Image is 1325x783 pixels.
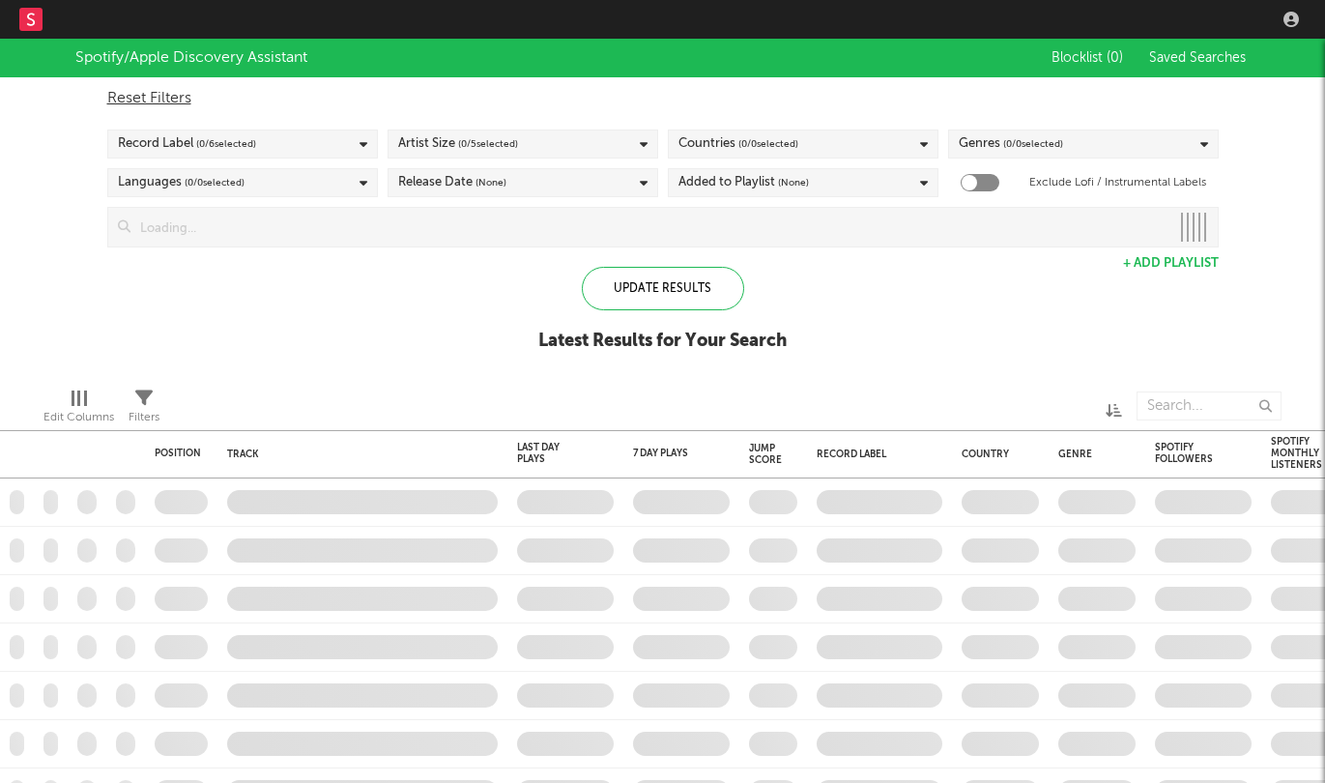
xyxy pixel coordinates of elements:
span: (None) [778,171,809,194]
span: Saved Searches [1149,51,1250,65]
div: Spotify Monthly Listeners [1271,436,1322,471]
div: Reset Filters [107,87,1219,110]
div: Artist Size [398,132,518,156]
div: 7 Day Plays [633,448,701,459]
div: Added to Playlist [678,171,809,194]
div: Country [962,449,1029,460]
div: Position [155,448,201,459]
div: Track [227,449,488,460]
span: ( 0 / 6 selected) [196,132,256,156]
div: Release Date [398,171,506,194]
span: ( 0 / 0 selected) [738,132,798,156]
div: Countries [678,132,798,156]
span: ( 0 / 5 selected) [458,132,518,156]
input: Loading... [130,208,1169,246]
div: Record Label [817,449,933,460]
div: Edit Columns [43,382,114,438]
div: Genres [959,132,1063,156]
div: Last Day Plays [517,442,585,465]
span: ( 0 / 0 selected) [1003,132,1063,156]
button: Saved Searches [1143,50,1250,66]
div: Update Results [582,267,744,310]
div: Spotify/Apple Discovery Assistant [75,46,307,70]
span: (None) [475,171,506,194]
input: Search... [1137,391,1282,420]
div: Languages [118,171,245,194]
div: Filters [129,406,159,429]
span: Blocklist [1051,51,1123,65]
div: Spotify Followers [1155,442,1223,465]
div: Filters [129,382,159,438]
span: ( 0 / 0 selected) [185,171,245,194]
div: Jump Score [749,443,782,466]
div: Edit Columns [43,406,114,429]
label: Exclude Lofi / Instrumental Labels [1029,171,1206,194]
div: Genre [1058,449,1126,460]
span: ( 0 ) [1107,51,1123,65]
div: Latest Results for Your Search [538,330,787,353]
div: Record Label [118,132,256,156]
button: + Add Playlist [1123,257,1219,270]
